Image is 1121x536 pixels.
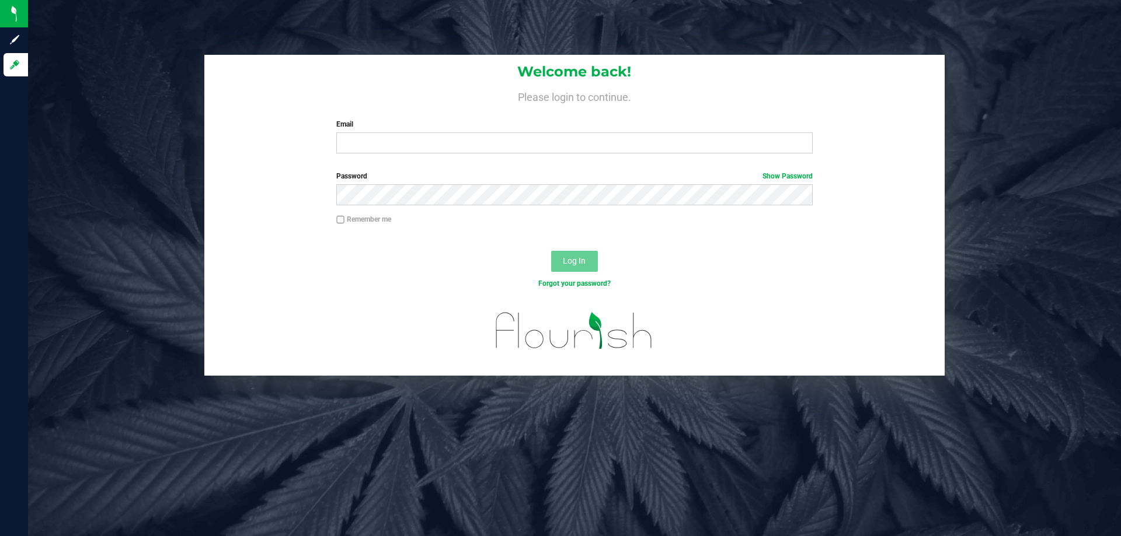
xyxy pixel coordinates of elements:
[482,301,667,360] img: flourish_logo.svg
[336,214,391,225] label: Remember me
[336,119,812,129] label: Email
[336,216,344,224] input: Remember me
[9,34,20,45] inline-svg: Sign up
[551,251,598,272] button: Log In
[563,256,586,265] span: Log In
[336,172,367,180] span: Password
[204,89,945,103] h4: Please login to continue.
[9,59,20,71] inline-svg: Log in
[763,172,813,180] a: Show Password
[204,64,945,79] h1: Welcome back!
[538,279,611,288] a: Forgot your password?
